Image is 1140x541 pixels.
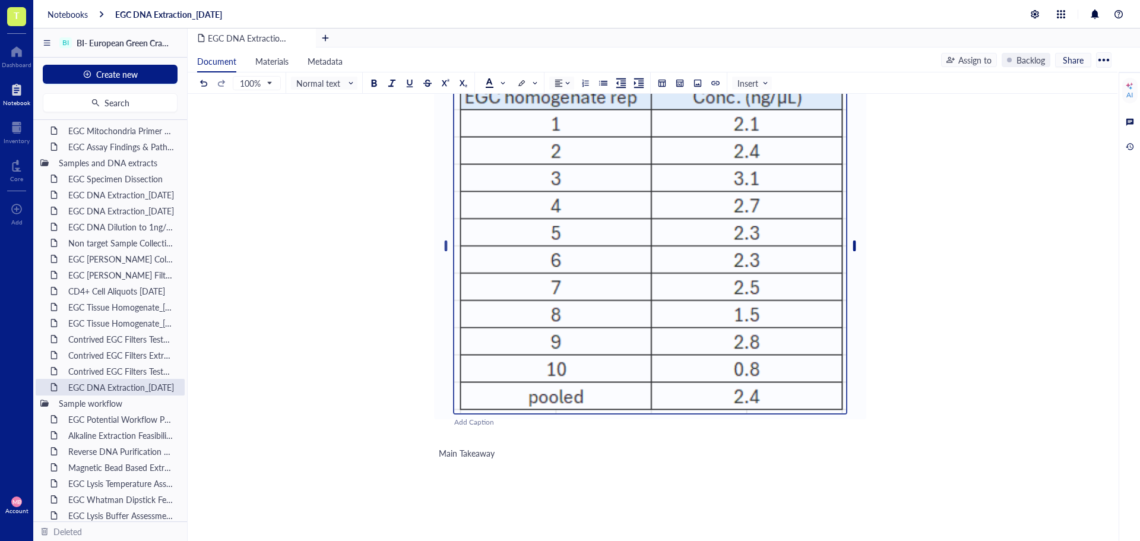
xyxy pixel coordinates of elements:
span: Normal text [296,78,354,88]
span: Materials [255,55,289,67]
div: Backlog [1016,53,1045,67]
div: CD4+ Cell Aliquots [DATE] [63,283,180,299]
span: T [14,8,20,23]
div: EGC Tissue Homogenate_[DATE] [63,299,180,315]
div: Contrived EGC Filters Extraction_[DATE] [63,347,180,363]
div: EGC Mitochondria Primer Design_[DATE] [63,122,180,139]
div: EGC Whatman Dipstick Feasibility [DATE] [63,491,180,508]
div: EGC DNA Extraction_[DATE] [63,379,180,396]
a: Inventory [4,118,30,144]
a: Dashboard [2,42,31,68]
span: Insert [737,78,769,88]
span: Metadata [308,55,343,67]
a: Notebook [3,80,30,106]
div: Sample workflow [53,395,180,412]
div: EGC Specimen Dissection [63,170,180,187]
div: Deleted [53,525,82,538]
span: Create new [96,69,138,79]
div: Non target Sample Collection, Dissection & DNA extraction [63,235,180,251]
button: Share [1055,53,1091,67]
div: EGC DNA Dilution to 1ng/ul_[DATE] [63,219,180,235]
div: EGC Lysis Buffer Assessment [DATE] [63,507,180,524]
a: EGC DNA Extraction_[DATE] [115,9,222,20]
div: AI [1126,90,1133,100]
span: Document [197,55,236,67]
div: EGC Lysis Temperature Assessment [DATE] [63,475,180,492]
div: Reverse DNA Purification Feasibility Research [63,443,180,460]
div: Notebook [3,99,30,106]
div: Dashboard [2,61,31,68]
div: Contrived EGC Filters Test3_13AUG25 [63,363,180,379]
div: Add Caption [454,417,877,428]
div: EGC [PERSON_NAME] Filter Extraction [PERSON_NAME] Bay [DATE] [63,267,180,283]
div: EGC DNA Extraction_[DATE] [63,186,180,203]
span: 100% [240,78,271,88]
div: Inventory [4,137,30,144]
a: Notebooks [47,9,88,20]
a: Core [10,156,23,182]
span: MB [12,498,21,505]
div: EGC Tissue Homogenate_[DATE] [63,315,180,331]
div: Samples and DNA extracts [53,154,180,171]
span: Share [1063,55,1084,65]
div: Assign to [958,53,992,67]
div: Core [10,175,23,182]
div: EGC Potential Workflow Pathways [63,411,180,428]
div: EGC DNA Extraction_[DATE] [63,203,180,219]
span: BI- European Green Crab [PERSON_NAME] [77,37,236,49]
button: Search [43,93,178,112]
div: EGC [PERSON_NAME] Collection [63,251,180,267]
button: Create new [43,65,178,84]
div: Alkaline Extraction Feasibility Research [63,427,180,444]
div: Account [5,507,28,514]
div: Add [11,219,23,226]
div: Magnetic Bead Based Extraction Feasibility Research [63,459,180,476]
span: Search [104,98,129,107]
div: EGC Assay Findings & Pathways_[DATE] [63,138,180,155]
div: Contrived EGC Filters Test1_31JUL25 [63,331,180,347]
span: Main Takeaway [439,447,495,459]
img: genemod-experiment-image [453,77,847,415]
div: BI [62,39,69,47]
